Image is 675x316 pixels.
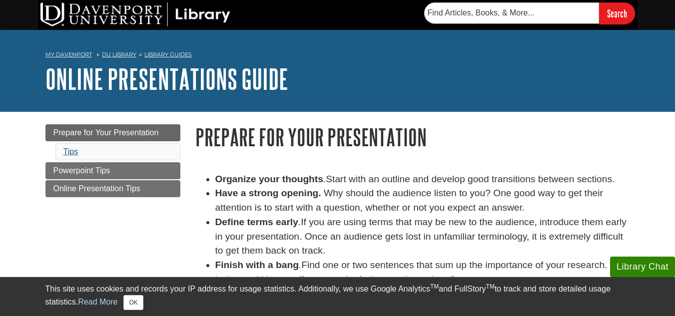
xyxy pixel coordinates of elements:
[215,188,321,198] strong: Have a strong opening.
[424,2,599,23] input: Find Articles, Books, & More...
[40,2,230,26] img: DU Library
[215,174,323,184] strong: Organize your thoughts
[215,260,299,270] strong: Finish with a bang
[215,215,630,258] li: If you are using terms that may be new to the audience, introduce them early in your presentation...
[45,162,180,179] a: Powerpoint Tips
[45,124,180,141] a: Prepare for Your Presentation
[424,2,635,24] form: Searches DU Library's articles, books, and more
[45,180,180,197] a: Online Presentation Tips
[486,283,495,290] sup: TM
[123,295,143,310] button: Close
[45,50,92,59] a: My Davenport
[45,48,630,64] nav: breadcrumb
[610,257,675,277] button: Library Chat
[215,172,630,187] li: Start with an outline and develop good transitions between sections.
[195,124,630,150] h1: Prepare for Your Presentation
[45,283,630,310] div: This site uses cookies and records your IP address for usage statistics. Additionally, we use Goo...
[215,217,298,227] strong: Define terms early
[53,128,159,137] span: Prepare for Your Presentation
[215,186,630,215] li: Why should the audience listen to you? One good way to get their attention is to start with a que...
[323,174,326,184] em: .
[215,258,630,287] li: Find one or two sentences that sum up the importance of your research. How is the world better of...
[53,184,140,193] span: Online Presentation Tips
[45,63,288,94] a: Online Presentations Guide
[78,298,117,306] a: Read More
[430,283,439,290] sup: TM
[599,2,635,24] input: Search
[144,51,192,58] a: Library Guides
[63,147,78,156] a: Tips
[102,51,136,58] a: DU Library
[299,260,301,270] em: .
[45,124,180,197] div: Guide Page Menu
[53,166,110,175] span: Powerpoint Tips
[298,217,301,227] em: .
